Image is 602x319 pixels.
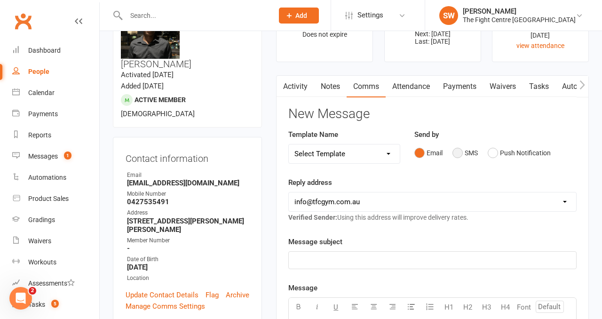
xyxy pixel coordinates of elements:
a: Waivers [12,231,99,252]
div: [PERSON_NAME] [463,7,576,16]
a: Update Contact Details [126,289,198,301]
a: Flag [206,289,219,301]
div: Reports [28,131,51,139]
div: Dashboard [28,47,61,54]
span: 2 [29,287,36,295]
div: Payments [28,110,58,118]
a: Tasks [523,76,555,97]
a: Clubworx [11,9,35,33]
div: Messages [28,152,58,160]
div: [DATE] [501,30,580,40]
a: Waivers [483,76,523,97]
time: Added [DATE] [121,82,164,90]
div: Automations [28,174,66,181]
button: H1 [439,298,458,317]
strong: Verified Sender: [288,214,337,221]
label: Message [288,282,317,294]
span: Active member [135,96,186,104]
span: Using this address will improve delivery rates. [288,214,468,221]
a: Tasks 5 [12,294,99,315]
div: Tasks [28,301,45,308]
time: Activated [DATE] [121,71,174,79]
div: SW [439,6,458,25]
button: H4 [496,298,515,317]
a: Product Sales [12,188,99,209]
a: Activity [277,76,314,97]
span: [DEMOGRAPHIC_DATA] [121,110,195,118]
div: Mobile Number [127,190,249,199]
a: Manage Comms Settings [126,301,205,312]
a: Attendance [386,76,436,97]
iframe: Intercom live chat [9,287,32,310]
div: Workouts [28,258,56,266]
label: Template Name [288,129,338,140]
label: Reply address [288,177,332,188]
input: Default [536,301,564,313]
a: Automations [12,167,99,188]
a: Assessments [12,273,99,294]
strong: - [127,244,249,253]
button: H2 [458,298,477,317]
p: Next: [DATE] Last: [DATE] [393,30,472,45]
strong: [EMAIL_ADDRESS][DOMAIN_NAME] [127,179,249,187]
strong: [STREET_ADDRESS][PERSON_NAME][PERSON_NAME] [127,217,249,234]
a: Messages 1 [12,146,99,167]
div: Waivers [28,237,51,245]
div: Location [127,274,249,283]
button: Email [414,144,443,162]
a: Dashboard [12,40,99,61]
button: H3 [477,298,496,317]
button: Add [279,8,319,24]
span: 1 [64,152,71,159]
label: Send by [414,129,439,140]
a: Workouts [12,252,99,273]
span: U [333,303,338,311]
div: Gradings [28,216,55,223]
div: Email [127,171,249,180]
a: Calendar [12,82,99,104]
div: Calendar [28,89,55,96]
a: Payments [12,104,99,125]
a: Notes [314,76,347,97]
div: Assessments [28,279,75,287]
a: Payments [436,76,483,97]
strong: 0427535491 [127,198,249,206]
a: Reports [12,125,99,146]
input: Search... [123,9,267,22]
span: Does not expire [302,31,347,38]
a: People [12,61,99,82]
button: U [326,298,345,317]
div: Product Sales [28,195,69,202]
label: Message subject [288,236,342,247]
button: Push Notification [488,144,551,162]
h3: Contact information [126,150,249,164]
a: Comms [347,76,386,97]
a: Archive [226,289,249,301]
a: Gradings [12,209,99,231]
button: Font [515,298,533,317]
span: Add [295,12,307,19]
strong: [DATE] [127,263,249,271]
div: The Fight Centre [GEOGRAPHIC_DATA] [463,16,576,24]
span: 5 [51,300,59,308]
div: Date of Birth [127,255,249,264]
div: Address [127,208,249,217]
h3: New Message [288,107,577,121]
div: People [28,68,49,75]
div: Member Number [127,236,249,245]
span: Settings [357,5,383,26]
button: SMS [452,144,478,162]
a: view attendance [516,42,564,49]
